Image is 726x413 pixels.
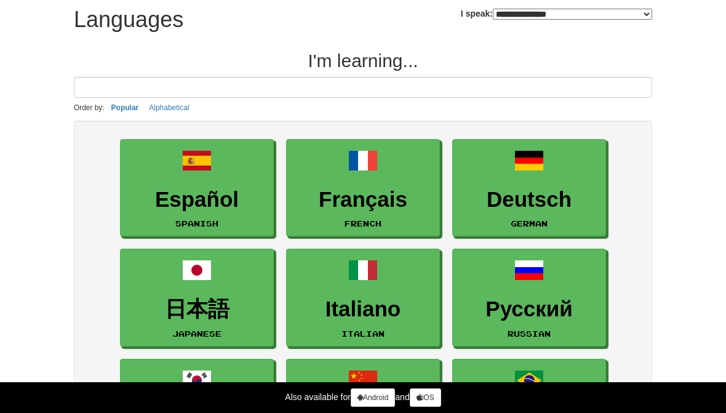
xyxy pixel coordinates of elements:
[127,188,267,212] h3: Español
[286,249,440,347] a: ItalianoItalian
[351,388,395,407] a: Android
[345,219,381,228] small: French
[175,219,218,228] small: Spanish
[293,188,433,212] h3: Français
[459,297,599,321] h3: Русский
[74,50,652,71] h2: I'm learning...
[74,7,183,32] h1: Languages
[461,7,652,20] label: I speak:
[108,101,143,114] button: Popular
[293,297,433,321] h3: Italiano
[127,297,267,321] h3: 日本語
[459,188,599,212] h3: Deutsch
[286,139,440,237] a: FrançaisFrench
[452,139,606,237] a: DeutschGerman
[452,249,606,347] a: РусскийRussian
[410,388,441,407] a: iOS
[508,329,551,338] small: Russian
[511,219,548,228] small: German
[74,103,105,112] small: Order by:
[120,249,274,347] a: 日本語Japanese
[145,101,193,114] button: Alphabetical
[493,9,652,20] select: I speak:
[341,329,385,338] small: Italian
[172,329,221,338] small: Japanese
[120,139,274,237] a: EspañolSpanish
